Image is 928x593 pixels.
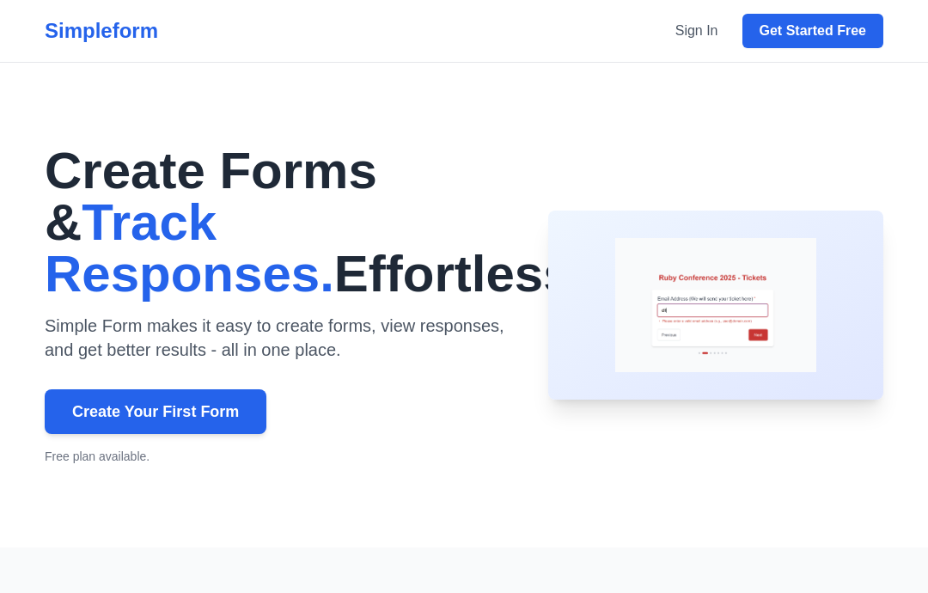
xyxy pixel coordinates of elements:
[45,314,507,362] p: Simple Form makes it easy to create forms, view responses, and get better results - all in one pl...
[45,145,507,300] h1: Create Forms & Effortlessly.
[742,14,883,48] a: Get Started Free
[45,17,158,45] div: Simpleform
[45,389,266,434] a: Create Your First Form
[45,193,334,303] span: Track Responses.
[665,17,729,45] a: Sign In
[45,448,507,465] p: Free plan available.
[576,238,856,372] img: Form Builder Preview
